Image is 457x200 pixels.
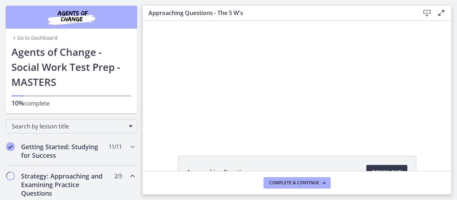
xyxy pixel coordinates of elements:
[263,177,331,189] button: Complete & continue
[187,168,251,176] span: Approaching Questions
[11,44,131,89] h1: Agents of Change - Social Work Test Prep - MASTERS
[366,165,407,179] a: Download
[109,142,122,151] span: 11 / 11
[143,21,451,140] iframe: Video Lesson
[21,142,108,160] h2: Getting Started: Studying for Success
[11,34,57,42] a: Go to Dashboard
[6,119,137,133] div: Search by lesson title
[372,168,402,176] span: Download
[114,172,122,180] span: 2 / 3
[6,142,15,151] i: Completed
[11,99,131,108] p: complete
[11,99,24,107] span: 10%
[149,9,408,17] h3: Approaching Questions - The 5 W's
[21,172,108,197] h2: Strategy: Approaching and Examining Practice Questions
[12,122,125,130] span: Search by lesson title
[269,180,319,186] span: Complete & continue
[29,9,114,26] img: Agents of Change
